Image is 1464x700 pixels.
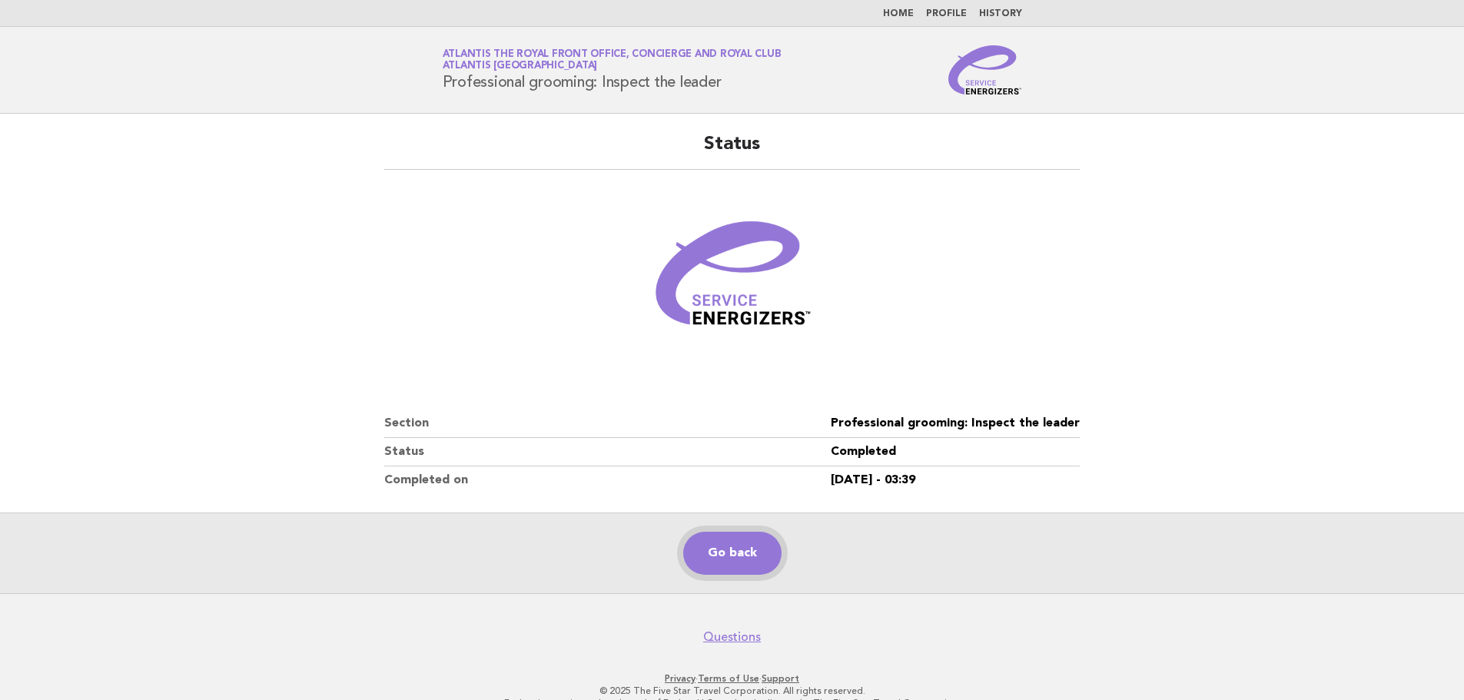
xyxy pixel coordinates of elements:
[665,673,695,684] a: Privacy
[384,132,1080,170] h2: Status
[262,672,1203,685] p: · ·
[831,438,1080,466] dd: Completed
[443,61,598,71] span: Atlantis [GEOGRAPHIC_DATA]
[979,9,1022,18] a: History
[262,685,1203,697] p: © 2025 The Five Star Travel Corporation. All rights reserved.
[443,49,782,71] a: Atlantis The Royal Front Office, Concierge and Royal ClubAtlantis [GEOGRAPHIC_DATA]
[948,45,1022,95] img: Service Energizers
[384,466,831,494] dt: Completed on
[703,629,761,645] a: Questions
[831,466,1080,494] dd: [DATE] - 03:39
[384,410,831,438] dt: Section
[683,532,782,575] a: Go back
[926,9,967,18] a: Profile
[831,410,1080,438] dd: Professional grooming: Inspect the leader
[883,9,914,18] a: Home
[640,188,825,373] img: Verified
[762,673,799,684] a: Support
[698,673,759,684] a: Terms of Use
[384,438,831,466] dt: Status
[443,50,782,90] h1: Professional grooming: Inspect the leader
